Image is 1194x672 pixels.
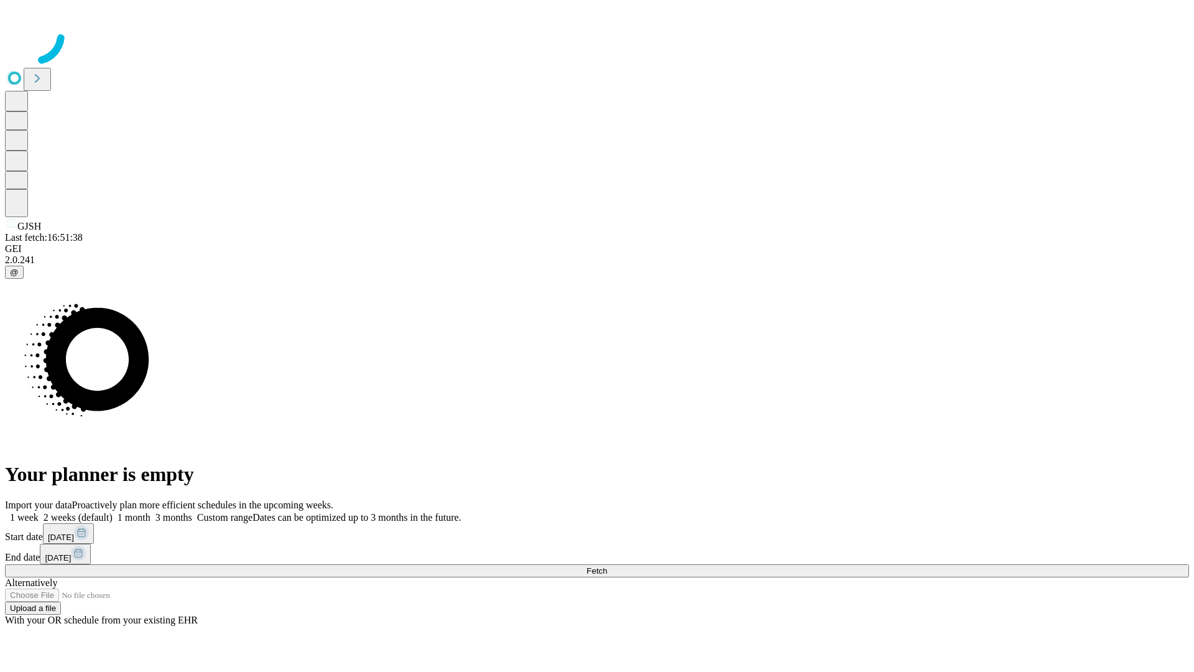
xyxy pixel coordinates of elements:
[5,615,198,625] span: With your OR schedule from your existing EHR
[10,268,19,277] span: @
[5,463,1189,486] h1: Your planner is empty
[5,254,1189,266] div: 2.0.241
[5,577,57,588] span: Alternatively
[44,512,113,523] span: 2 weeks (default)
[252,512,461,523] span: Dates can be optimized up to 3 months in the future.
[5,243,1189,254] div: GEI
[48,533,74,542] span: [DATE]
[5,232,83,243] span: Last fetch: 16:51:38
[5,266,24,279] button: @
[10,512,39,523] span: 1 week
[5,602,61,615] button: Upload a file
[5,564,1189,577] button: Fetch
[40,544,91,564] button: [DATE]
[72,500,333,510] span: Proactively plan more efficient schedules in the upcoming weeks.
[45,553,71,562] span: [DATE]
[586,566,607,576] span: Fetch
[17,221,41,231] span: GJSH
[5,523,1189,544] div: Start date
[118,512,150,523] span: 1 month
[197,512,252,523] span: Custom range
[5,544,1189,564] div: End date
[43,523,94,544] button: [DATE]
[155,512,192,523] span: 3 months
[5,500,72,510] span: Import your data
